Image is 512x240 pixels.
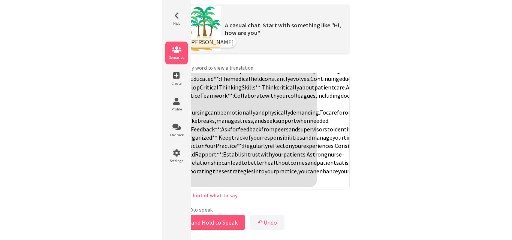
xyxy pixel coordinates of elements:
button: Press and Hold to Speak [162,215,245,230]
span: others [345,109,362,116]
span: Take [185,117,198,124]
span: key [307,67,316,74]
span: with [260,151,272,158]
span: is [303,67,307,74]
span: strategies [227,167,254,175]
span: identify [333,125,353,133]
span: patients. [283,151,307,158]
span: breaks, [198,117,216,124]
span: Regularly [243,142,268,149]
span: demanding. [290,109,319,116]
span: relationship [190,159,222,166]
span: Thinking [219,83,242,91]
span: into [254,167,265,175]
span: A [307,151,310,158]
span: with [265,92,277,99]
span: better [247,159,264,166]
span: Clear [249,67,262,74]
span: these [213,167,227,175]
a: Stuck? Get a hint of what to say [162,192,238,199]
span: your [338,167,349,175]
span: patient [317,159,336,166]
span: health [264,159,281,166]
span: constantly [262,75,290,82]
span: Rapport**: [195,151,223,158]
span: Ask [221,125,230,133]
span: evolves. [290,75,310,82]
span: Organized**: [186,134,219,141]
span: your [265,167,276,175]
span: seek [264,117,275,124]
span: Continuing [310,75,339,82]
span: medical [230,75,250,82]
span: for [337,109,345,116]
p: Press & to speak [162,206,350,213]
span: can [208,109,217,116]
span: about [299,83,314,91]
span: physically [265,109,290,116]
span: Settings [165,158,188,163]
span: Be [341,67,348,74]
span: Critical [200,83,219,91]
span: on [285,142,292,149]
span: can [307,167,316,175]
span: emotionally [223,109,255,116]
span: Consider [335,142,357,149]
span: enhance [316,167,338,175]
span: on [198,142,205,149]
span: time [344,134,356,141]
span: supervisors [298,125,327,133]
span: manage [216,117,237,124]
span: Establish [223,151,247,158]
span: Profile [165,107,188,112]
span: and [255,109,265,116]
span: communication [262,67,303,74]
span: your [251,134,262,141]
span: and [289,125,298,133]
span: to [327,125,333,133]
span: feedback [238,125,261,133]
span: trust [247,151,260,158]
span: Assess [346,83,363,91]
span: your [332,134,344,141]
span: field [250,75,262,82]
span: experiences. [303,142,335,149]
span: can [222,159,231,166]
span: and [255,117,264,124]
span: concise [348,67,367,74]
span: [PERSON_NAME] [189,38,234,46]
span: your [272,151,283,158]
span: care [326,109,337,116]
span: of [245,134,251,141]
span: support [275,117,296,124]
span: lead [231,159,241,166]
span: in [316,67,321,74]
span: reflect [268,142,285,149]
span: patient [314,83,334,91]
span: when [296,117,310,124]
span: To [319,109,326,116]
span: including [317,92,341,99]
p: any word to view a translation [162,64,350,71]
span: Nursing [188,109,208,116]
span: Practice**: [216,142,243,149]
span: doctors, [341,92,362,99]
span: peers [274,125,289,133]
span: and [302,134,311,141]
span: responsibilities [262,134,302,141]
span: to [241,159,247,166]
span: you [298,167,307,175]
b: ↶ [257,219,262,226]
span: your [277,92,288,99]
span: Collaborate [234,92,265,99]
span: Feedback [165,133,188,137]
span: **Communicate [174,67,215,74]
span: colleagues, [288,92,317,99]
span: care. [334,83,346,91]
span: and [307,159,317,166]
span: manage [311,134,332,141]
span: Think [262,83,277,91]
span: nursing. [321,67,341,74]
span: critically [277,83,299,91]
span: Create [165,81,188,86]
